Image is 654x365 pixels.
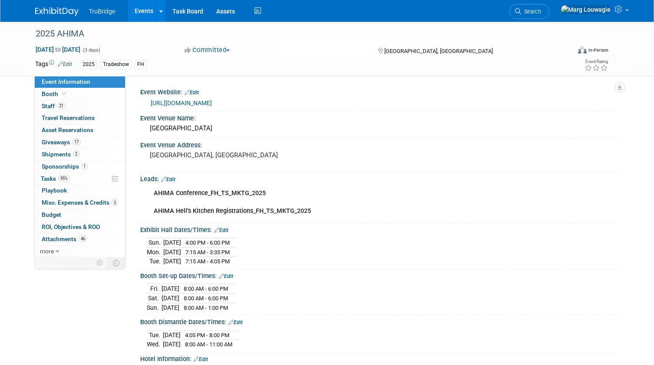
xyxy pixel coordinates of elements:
[42,90,68,97] span: Booth
[163,257,181,266] td: [DATE]
[588,47,608,53] div: In-Person
[154,189,266,197] b: AHIMA Conference_FH_TS_MKTG_2025
[58,61,72,67] a: Edit
[35,112,125,124] a: Travel Reservations
[42,187,67,194] span: Playbook
[228,319,243,325] a: Edit
[54,46,62,53] span: to
[42,223,100,230] span: ROI, Objectives & ROO
[561,5,611,14] img: Marg Louwagie
[140,112,619,123] div: Event Venue Name:
[35,100,125,112] a: Staff21
[184,305,228,311] span: 8:00 AM - 1:00 PM
[147,330,163,340] td: Tue.
[214,227,228,233] a: Edit
[58,175,70,182] span: 95%
[585,60,608,64] div: Event Rating
[509,4,549,19] a: Search
[62,91,66,96] i: Booth reservation complete
[35,7,79,16] img: ExhibitDay
[185,332,229,338] span: 4:05 PM - 8:00 PM
[40,248,54,255] span: more
[42,199,118,206] span: Misc. Expenses & Credits
[384,48,493,54] span: [GEOGRAPHIC_DATA], [GEOGRAPHIC_DATA]
[162,294,179,303] td: [DATE]
[35,124,125,136] a: Asset Reservations
[140,223,619,235] div: Exhibit Hall Dates/Times:
[35,88,125,100] a: Booth
[140,352,619,364] div: Hotel Information:
[42,103,66,109] span: Staff
[42,114,95,121] span: Travel Reservations
[82,47,100,53] span: (3 days)
[219,273,233,279] a: Edit
[100,60,132,69] div: Tradeshow
[35,221,125,233] a: ROI, Objectives & ROO
[163,330,181,340] td: [DATE]
[42,78,90,85] span: Event Information
[135,60,147,69] div: FH
[35,209,125,221] a: Budget
[163,340,181,349] td: [DATE]
[151,100,212,106] a: [URL][DOMAIN_NAME]
[147,247,163,257] td: Mon.
[184,285,228,292] span: 8:00 AM - 6:00 PM
[147,284,162,294] td: Fri.
[42,126,93,133] span: Asset Reservations
[140,315,619,327] div: Booth Dismantle Dates/Times:
[57,103,66,109] span: 21
[147,257,163,266] td: Tue.
[35,246,125,257] a: more
[147,294,162,303] td: Sat.
[35,233,125,245] a: Attachments46
[35,173,125,185] a: Tasks95%
[162,303,179,312] td: [DATE]
[150,151,330,159] pre: [GEOGRAPHIC_DATA], [GEOGRAPHIC_DATA]
[42,151,79,158] span: Shipments
[92,257,108,269] td: Personalize Event Tab Strip
[184,295,228,302] span: 8:00 AM - 6:00 PM
[35,60,72,70] td: Tags
[42,236,87,242] span: Attachments
[35,197,125,209] a: Misc. Expenses & Credits3
[185,239,230,246] span: 4:00 PM - 6:00 PM
[140,269,619,281] div: Booth Set-up Dates/Times:
[107,257,125,269] td: Toggle Event Tabs
[73,151,79,157] span: 2
[185,258,230,265] span: 7:15 AM - 4:05 PM
[194,356,208,362] a: Edit
[42,163,88,170] span: Sponsorships
[80,60,97,69] div: 2025
[161,176,175,182] a: Edit
[147,238,163,248] td: Sun.
[41,175,70,182] span: Tasks
[140,173,619,184] div: Leads:
[162,284,179,294] td: [DATE]
[163,238,181,248] td: [DATE]
[140,86,619,97] div: Event Website:
[154,207,311,215] b: AHIMA Hell’s Kitchen Registrations_FH_TS_MKTG_2025
[578,46,587,53] img: Format-Inperson.png
[35,185,125,196] a: Playbook
[72,139,81,145] span: 17
[163,247,181,257] td: [DATE]
[35,161,125,173] a: Sponsorships1
[79,236,87,242] span: 46
[147,340,163,349] td: Wed.
[35,76,125,88] a: Event Information
[147,122,613,135] div: [GEOGRAPHIC_DATA]
[112,199,118,206] span: 3
[524,45,608,58] div: Event Format
[521,8,541,15] span: Search
[147,303,162,312] td: Sun.
[33,26,560,42] div: 2025 AHIMA
[185,249,230,255] span: 7:15 AM - 3:35 PM
[35,149,125,160] a: Shipments2
[185,90,199,96] a: Edit
[185,341,232,348] span: 8:00 AM - 11:00 AM
[140,139,619,149] div: Event Venue Address:
[42,211,61,218] span: Budget
[35,46,81,53] span: [DATE] [DATE]
[89,8,116,15] span: TruBridge
[35,136,125,148] a: Giveaways17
